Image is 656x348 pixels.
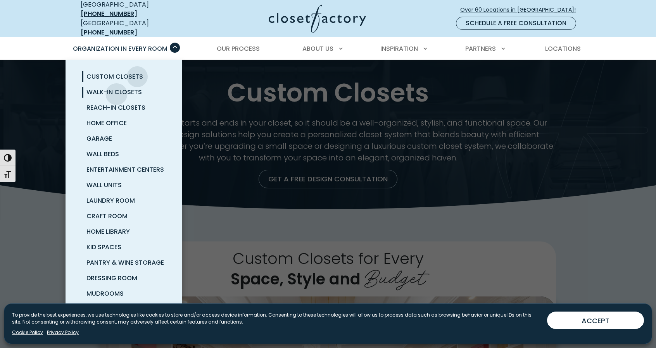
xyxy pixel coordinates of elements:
span: Entertainment Centers [86,165,164,174]
img: Closet Factory Logo [269,5,366,33]
a: Privacy Policy [47,329,79,336]
span: Our Process [217,44,260,53]
span: About Us [302,44,333,53]
span: Organization in Every Room [73,44,167,53]
span: Home Office [86,119,127,127]
span: Pantry & Wine Storage [86,258,164,267]
span: Garage [86,134,112,143]
span: Inspiration [380,44,418,53]
span: Kid Spaces [86,243,121,252]
span: Partners [465,44,496,53]
div: [GEOGRAPHIC_DATA] [81,19,193,37]
a: Schedule a Free Consultation [456,17,576,30]
a: Over 60 Locations in [GEOGRAPHIC_DATA]! [460,3,582,17]
span: Walk-In Closets [86,88,142,96]
p: To provide the best experiences, we use technologies like cookies to store and/or access device i... [12,312,541,326]
span: Wall Beds [86,150,119,158]
span: Home Library [86,227,130,236]
span: Craft Room [86,212,128,221]
span: Mudrooms [86,289,124,298]
span: Reach-In Closets [86,103,145,112]
span: Laundry Room [86,196,135,205]
ul: Organization in Every Room submenu [66,60,182,311]
button: ACCEPT [547,312,644,329]
a: [PHONE_NUMBER] [81,28,137,37]
a: Cookie Policy [12,329,43,336]
span: Over 60 Locations in [GEOGRAPHIC_DATA]! [460,6,582,14]
a: [PHONE_NUMBER] [81,9,137,18]
span: Wall Units [86,181,122,190]
span: Locations [545,44,581,53]
span: Dressing Room [86,274,137,283]
span: Custom Closets [86,72,143,81]
nav: Primary Menu [67,38,589,60]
